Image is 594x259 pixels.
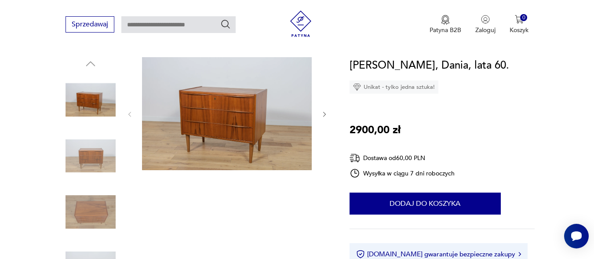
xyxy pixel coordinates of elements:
img: Patyna - sklep z meblami i dekoracjami vintage [288,11,314,37]
div: Dostawa od 60,00 PLN [350,153,455,164]
button: Zaloguj [475,15,496,34]
img: Ikona koszyka [515,15,524,24]
img: Ikona dostawy [350,153,360,164]
h1: [PERSON_NAME], Dania, lata 60. [350,57,509,74]
img: Zdjęcie produktu Komoda, Dania, lata 60. [66,75,116,125]
img: Ikona medalu [441,15,450,25]
div: Wysyłka w ciągu 7 dni roboczych [350,168,455,179]
div: 0 [520,14,528,22]
button: Patyna B2B [430,15,461,34]
button: Szukaj [220,19,231,29]
img: Zdjęcie produktu Komoda, Dania, lata 60. [66,187,116,237]
a: Ikona medaluPatyna B2B [430,15,461,34]
img: Ikona strzałki w prawo [518,252,521,256]
img: Zdjęcie produktu Komoda, Dania, lata 60. [66,131,116,181]
a: Sprzedawaj [66,22,114,28]
iframe: Smartsupp widget button [564,224,589,248]
button: Sprzedawaj [66,16,114,33]
p: Zaloguj [475,26,496,34]
img: Ikona diamentu [353,83,361,91]
div: Unikat - tylko jedna sztuka! [350,80,438,94]
button: 0Koszyk [510,15,528,34]
img: Zdjęcie produktu Komoda, Dania, lata 60. [142,57,312,170]
button: Dodaj do koszyka [350,193,501,215]
img: Ikonka użytkownika [481,15,490,24]
p: Patyna B2B [430,26,461,34]
p: 2900,00 zł [350,122,401,139]
p: Koszyk [510,26,528,34]
button: [DOMAIN_NAME] gwarantuje bezpieczne zakupy [356,250,521,259]
img: Ikona certyfikatu [356,250,365,259]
